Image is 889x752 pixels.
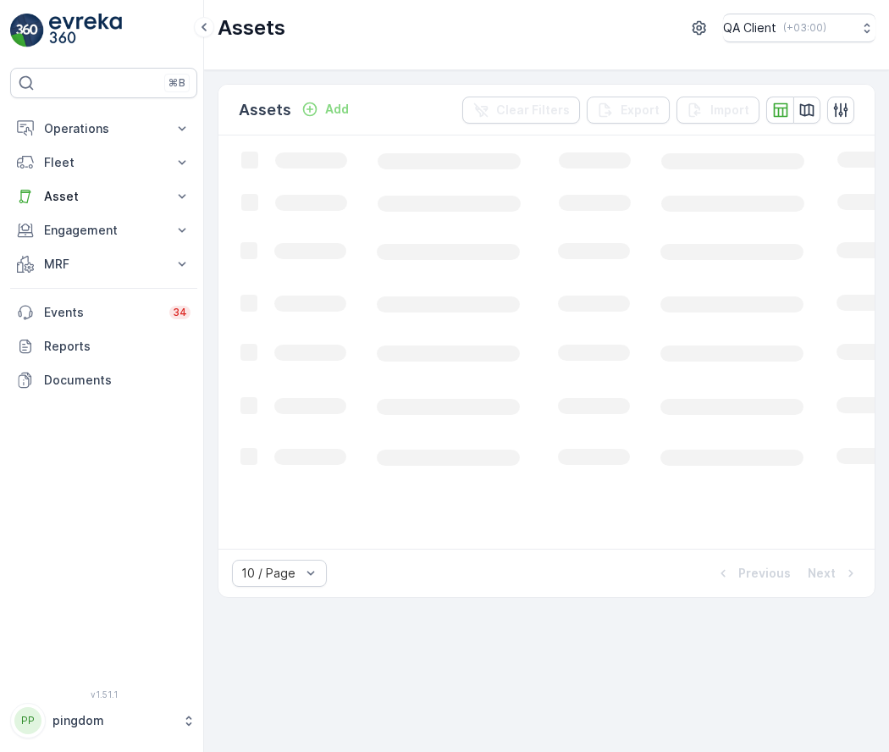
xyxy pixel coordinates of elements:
[676,97,759,124] button: Import
[738,565,791,582] p: Previous
[44,372,190,389] p: Documents
[808,565,836,582] p: Next
[10,703,197,738] button: PPpingdom
[723,14,875,42] button: QA Client(+03:00)
[325,101,349,118] p: Add
[52,712,174,729] p: pingdom
[44,154,163,171] p: Fleet
[49,14,122,47] img: logo_light-DOdMpM7g.png
[496,102,570,119] p: Clear Filters
[44,304,159,321] p: Events
[14,707,41,734] div: PP
[806,563,861,583] button: Next
[44,188,163,205] p: Asset
[218,14,285,41] p: Assets
[10,296,197,329] a: Events34
[44,120,163,137] p: Operations
[10,14,44,47] img: logo
[783,21,826,35] p: ( +03:00 )
[587,97,670,124] button: Export
[10,112,197,146] button: Operations
[10,146,197,180] button: Fleet
[173,306,187,319] p: 34
[713,563,792,583] button: Previous
[44,222,163,239] p: Engagement
[10,180,197,213] button: Asset
[723,19,776,36] p: QA Client
[10,329,197,363] a: Reports
[10,213,197,247] button: Engagement
[295,99,356,119] button: Add
[10,689,197,699] span: v 1.51.1
[44,256,163,273] p: MRF
[239,98,291,122] p: Assets
[710,102,749,119] p: Import
[462,97,580,124] button: Clear Filters
[621,102,660,119] p: Export
[10,363,197,397] a: Documents
[44,338,190,355] p: Reports
[10,247,197,281] button: MRF
[168,76,185,90] p: ⌘B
